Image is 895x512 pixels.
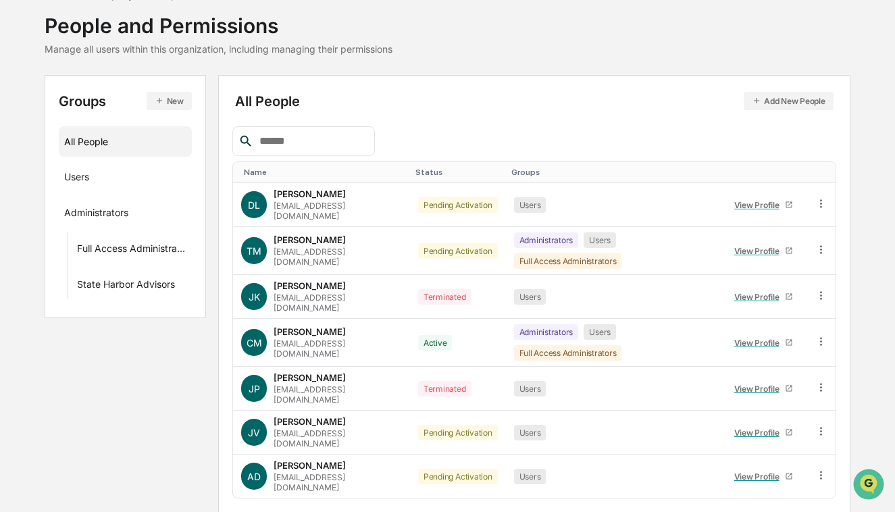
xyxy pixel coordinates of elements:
div: Terminated [418,381,471,396]
div: Terminated [418,289,471,305]
a: View Profile [728,332,798,353]
div: View Profile [734,384,785,394]
div: Users [514,197,546,213]
div: View Profile [734,200,785,210]
div: [PERSON_NAME] [274,372,346,383]
div: View Profile [734,292,785,302]
div: [PERSON_NAME] [274,234,346,245]
span: JK [249,291,260,303]
span: Data Lookup [27,196,85,209]
div: 🗄️ [98,172,109,182]
a: 🔎Data Lookup [8,190,91,215]
div: Active [418,335,453,351]
div: Users [584,232,616,248]
div: Toggle SortBy [817,168,830,177]
a: 🗄️Attestations [93,165,173,189]
div: Full Access Administrators [514,345,622,361]
span: JP [249,383,260,394]
div: Pending Activation [418,243,498,259]
div: Start new chat [46,103,222,117]
div: [EMAIL_ADDRESS][DOMAIN_NAME] [274,201,402,221]
div: [PERSON_NAME] [274,326,346,337]
div: [PERSON_NAME] [274,416,346,427]
div: [PERSON_NAME] [274,460,346,471]
div: [PERSON_NAME] [274,188,346,199]
span: DL [248,199,260,211]
div: [EMAIL_ADDRESS][DOMAIN_NAME] [274,292,402,313]
a: Powered byPylon [95,228,163,239]
button: Start new chat [230,107,246,124]
div: [EMAIL_ADDRESS][DOMAIN_NAME] [274,428,402,449]
div: [EMAIL_ADDRESS][DOMAIN_NAME] [274,384,402,405]
a: View Profile [728,286,798,307]
span: Pylon [134,229,163,239]
div: Toggle SortBy [511,168,715,177]
div: Users [514,469,546,484]
div: Administrators [64,207,128,223]
div: Pending Activation [418,425,498,440]
div: Users [514,289,546,305]
div: Administrators [514,324,579,340]
a: View Profile [728,240,798,261]
div: Users [514,381,546,396]
div: Manage all users within this organization, including managing their permissions [45,43,392,55]
span: TM [247,245,261,257]
div: Toggle SortBy [244,168,405,177]
a: View Profile [728,466,798,487]
div: View Profile [734,338,785,348]
a: View Profile [728,422,798,443]
div: 🖐️ [14,172,24,182]
div: All People [235,92,833,110]
div: All People [64,130,186,153]
a: View Profile [728,378,798,399]
div: People and Permissions [45,3,392,38]
div: [EMAIL_ADDRESS][DOMAIN_NAME] [274,247,402,267]
div: We're available if you need us! [46,117,171,128]
div: Toggle SortBy [725,168,801,177]
span: AD [247,471,261,482]
iframe: Open customer support [852,467,888,504]
div: Pending Activation [418,197,498,213]
div: Full Access Administrators [77,242,186,259]
button: Add New People [744,92,834,110]
div: View Profile [734,246,785,256]
button: New [147,92,192,110]
a: View Profile [728,195,798,215]
span: Preclearance [27,170,87,184]
div: View Profile [734,428,785,438]
div: Pending Activation [418,469,498,484]
div: 🔎 [14,197,24,208]
div: Users [584,324,616,340]
div: Groups [59,92,192,110]
a: 🖐️Preclearance [8,165,93,189]
div: Users [64,171,89,187]
div: Administrators [514,232,579,248]
span: Attestations [111,170,168,184]
div: Toggle SortBy [415,168,501,177]
div: Users [514,425,546,440]
span: JV [248,427,260,438]
span: CM [247,337,262,349]
div: State Harbor Advisors [77,278,175,295]
img: 1746055101610-c473b297-6a78-478c-a979-82029cc54cd1 [14,103,38,128]
div: [EMAIL_ADDRESS][DOMAIN_NAME] [274,472,402,492]
div: Full Access Administrators [514,253,622,269]
div: [PERSON_NAME] [274,280,346,291]
p: How can we help? [14,28,246,50]
div: [EMAIL_ADDRESS][DOMAIN_NAME] [274,338,402,359]
div: View Profile [734,471,785,482]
